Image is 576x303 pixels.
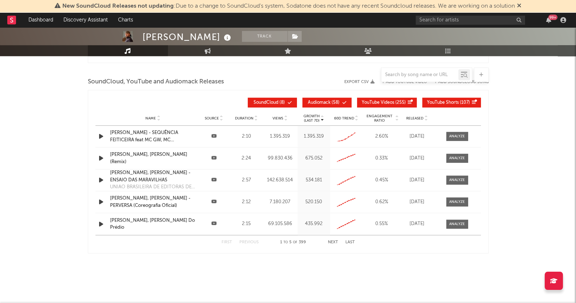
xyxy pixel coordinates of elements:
div: 2:12 [232,198,261,206]
p: Growth [303,114,320,118]
span: ( 255 ) [362,101,406,105]
button: Last [345,240,355,244]
button: First [222,240,232,244]
span: ( 8 ) [252,101,286,105]
a: [PERSON_NAME] - SEQUÊNCIA FEITICEIRA feat MC GW, MC [PERSON_NAME] do CN, [PERSON_NAME] [PERSON_NA... [110,129,196,143]
div: UNIAO BRASILEIRA DE EDITORAS DE MUSICA - UBEM, BMI - Broadcast Music Inc., LatinAutorPerf, ASCAP,... [110,184,196,191]
a: [PERSON_NAME], [PERSON_NAME] (Remix) [110,151,196,165]
button: SoundCloud(8) [248,98,297,107]
span: New SoundCloud Releases not updating [62,3,174,9]
span: Duration [235,116,253,121]
div: 99.830.436 [264,155,296,162]
div: 675.052 [299,155,328,162]
span: 60D Trend [334,116,354,121]
a: [PERSON_NAME], [PERSON_NAME] - PERVERSA (Coreografia Oficial) [110,195,196,209]
a: [PERSON_NAME], [PERSON_NAME] Do Prédio [110,217,196,231]
div: [DATE] [403,133,432,140]
div: [DATE] [403,177,432,184]
button: YouTube Videos(255) [357,98,417,107]
div: [DATE] [403,220,432,228]
div: 534.181 [299,177,328,184]
span: Name [145,116,156,121]
p: (Last 7d) [303,118,320,123]
div: 2.60 % [364,133,399,140]
span: Audiomack [308,101,330,105]
div: 69.105.586 [264,220,296,228]
div: 2:24 [232,155,261,162]
button: Track [242,31,287,42]
span: Source [205,116,219,121]
div: 0.55 % [364,220,399,228]
input: Search for artists [416,16,525,25]
div: 2:57 [232,177,261,184]
a: [PERSON_NAME], [PERSON_NAME] - ENSAIO DAS MARAVILHAS [110,169,196,184]
div: 2:15 [232,220,261,228]
div: 435.992 [299,220,328,228]
span: Dismiss [517,3,521,9]
button: Export CSV [344,80,375,84]
span: to [283,241,288,244]
span: ( 107 ) [427,101,470,105]
span: SoundCloud [254,101,278,105]
div: + Add YouTube Video [375,80,427,84]
a: Charts [113,13,138,27]
span: : Due to a change to SoundCloud's system, Sodatone does not have any recent Soundcloud releases. ... [62,3,515,9]
div: 1 5 399 [273,238,313,247]
div: 7.180.207 [264,198,296,206]
div: 2:10 [232,133,261,140]
div: 142.638.514 [264,177,296,184]
div: [DATE] [403,198,432,206]
span: of [293,241,297,244]
div: [PERSON_NAME] [142,31,233,43]
span: Views [273,116,283,121]
input: Search by song name or URL [381,72,458,78]
span: Engagement Ratio [364,114,395,123]
div: 1.395.319 [299,133,328,140]
span: YouTube Shorts [427,101,459,105]
a: Dashboard [23,13,58,27]
button: Previous [239,240,259,244]
div: 0.45 % [364,177,399,184]
div: [DATE] [403,155,432,162]
div: 520.150 [299,198,328,206]
button: YouTube Shorts(107) [422,98,481,107]
button: Audiomack(58) [302,98,352,107]
button: + Add YouTube Video [382,80,427,84]
button: + Add SoundCloud Song [434,80,489,84]
div: 99 + [548,15,557,20]
span: Released [406,116,423,121]
button: + Add SoundCloud Song [427,80,489,84]
button: 99+ [546,17,551,23]
span: YouTube Videos [362,101,394,105]
button: Next [328,240,338,244]
div: 1.395.319 [264,133,296,140]
span: ( 58 ) [307,101,341,105]
div: 0.33 % [364,155,399,162]
span: SoundCloud, YouTube and Audiomack Releases [88,78,224,86]
div: 0.62 % [364,198,399,206]
a: Discovery Assistant [58,13,113,27]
